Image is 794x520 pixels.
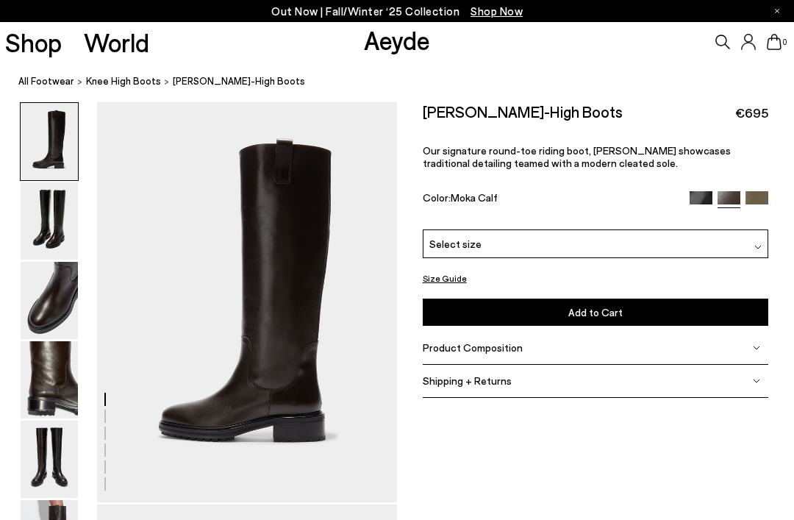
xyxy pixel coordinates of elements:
span: Product Composition [423,341,523,354]
img: Henry Knee-High Boots - Image 4 [21,341,78,419]
img: Henry Knee-High Boots - Image 5 [21,421,78,498]
a: Aeyde [364,24,430,55]
button: Add to Cart [423,299,769,326]
span: knee high boots [86,75,161,87]
p: Our signature round-toe riding boot, [PERSON_NAME] showcases traditional detailing teamed with a ... [423,144,769,169]
a: Shop [5,29,62,55]
img: svg%3E [754,243,762,251]
span: [PERSON_NAME]-High Boots [173,74,305,89]
div: Color: [423,191,679,208]
span: €695 [735,104,768,122]
span: Shipping + Returns [423,374,512,387]
a: World [84,29,149,55]
span: Navigate to /collections/new-in [471,4,523,18]
img: Henry Knee-High Boots - Image 1 [21,103,78,180]
img: svg%3E [753,344,760,352]
img: Henry Knee-High Boots - Image 2 [21,182,78,260]
a: All Footwear [18,74,74,89]
nav: breadcrumb [18,62,794,102]
a: 0 [767,34,782,50]
p: Out Now | Fall/Winter ‘25 Collection [271,2,523,21]
img: svg%3E [753,377,760,385]
img: Henry Knee-High Boots - Image 3 [21,262,78,339]
a: knee high boots [86,74,161,89]
span: Select size [429,236,482,252]
h2: [PERSON_NAME]-High Boots [423,102,623,121]
span: Moka Calf [451,191,498,204]
span: 0 [782,38,789,46]
button: Size Guide [423,269,467,288]
span: Add to Cart [568,306,623,318]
